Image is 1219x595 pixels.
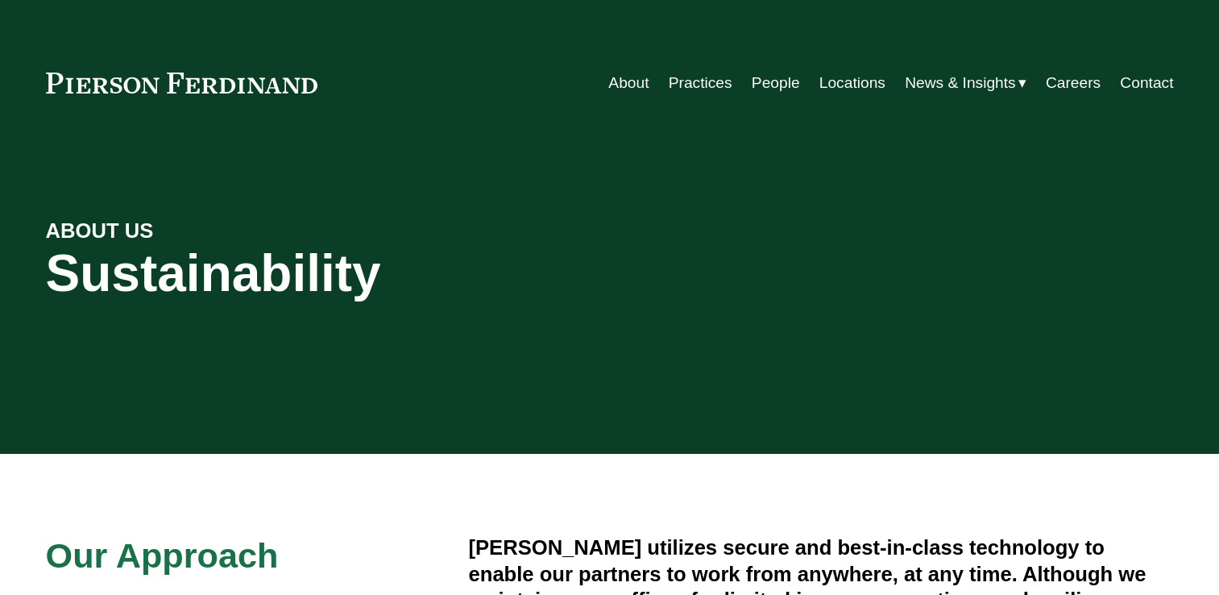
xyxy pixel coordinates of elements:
a: folder dropdown [905,68,1026,98]
a: About [608,68,649,98]
a: Contact [1120,68,1173,98]
h1: Sustainability [46,244,892,303]
span: Our Approach [46,536,279,575]
span: News & Insights [905,69,1016,98]
a: Practices [669,68,732,98]
a: People [752,68,800,98]
strong: ABOUT US [46,219,154,242]
a: Careers [1046,68,1101,98]
a: Locations [819,68,885,98]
